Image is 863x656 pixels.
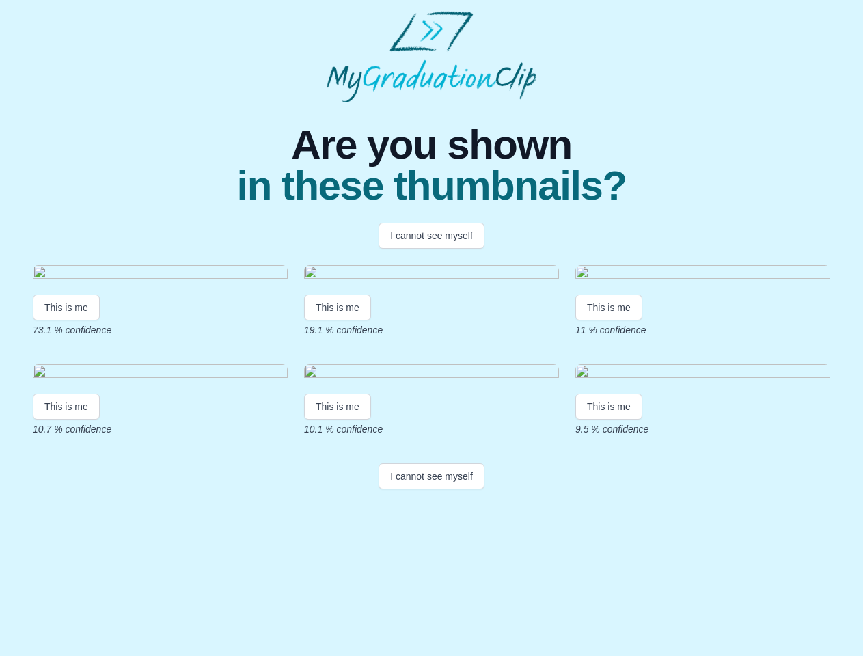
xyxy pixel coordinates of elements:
p: 10.7 % confidence [33,422,288,436]
span: Are you shown [236,124,626,165]
img: MyGraduationClip [327,11,537,102]
button: I cannot see myself [379,223,484,249]
button: This is me [33,394,100,420]
p: 10.1 % confidence [304,422,559,436]
p: 9.5 % confidence [575,422,830,436]
button: This is me [575,394,642,420]
img: 94fb8239fb54de5e967947262b8f15b033aa1a48.gif [304,364,559,383]
img: 84629e455337ce123a7213059354de13f170e32e.gif [33,364,288,383]
button: This is me [575,295,642,320]
p: 19.1 % confidence [304,323,559,337]
img: d585d21661d513c6762f7c404801f3e3dad7d0ba.gif [304,265,559,284]
button: This is me [304,394,371,420]
img: c70e268a05b82e1f6ab8994d079f344bd071623f.gif [33,265,288,284]
button: I cannot see myself [379,463,484,489]
button: This is me [304,295,371,320]
p: 73.1 % confidence [33,323,288,337]
span: in these thumbnails? [236,165,626,206]
img: 5dff2421a85818104fa9854734d33121178a12ee.gif [575,265,830,284]
img: c3af22a0-e3eb-482e-8b6e-9779f3a63790 [575,364,830,383]
p: 11 % confidence [575,323,830,337]
button: This is me [33,295,100,320]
